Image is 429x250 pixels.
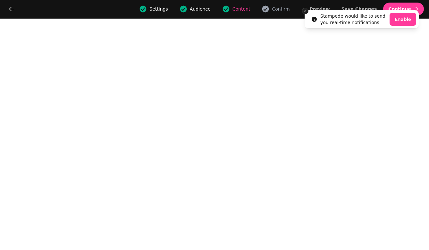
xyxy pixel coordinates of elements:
button: Continue [383,3,424,15]
span: Confirm [272,6,290,12]
button: Enable [390,13,416,26]
span: Audience [190,6,211,12]
div: Stampede would like to send you real-time notifications [320,13,387,26]
button: Preview [305,3,335,15]
button: Close toast [302,8,308,14]
span: Settings [149,6,168,12]
button: go back [5,3,18,15]
span: Content [232,6,250,12]
button: Save Changes [336,3,382,15]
